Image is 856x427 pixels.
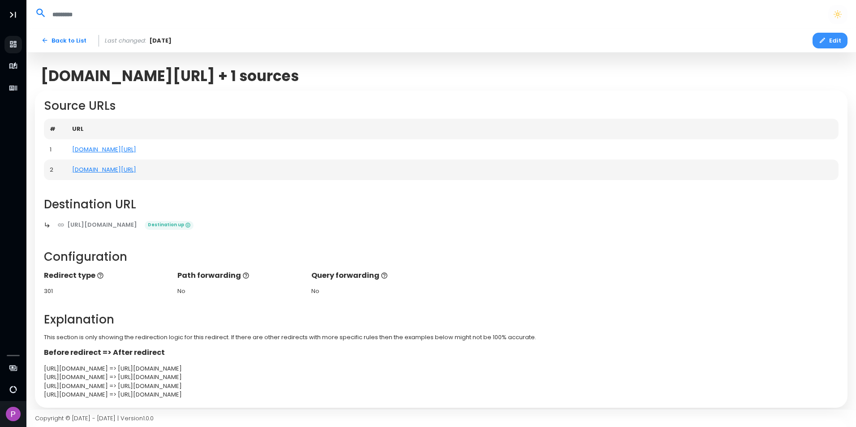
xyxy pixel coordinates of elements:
[66,119,839,139] th: URL
[44,198,839,211] h2: Destination URL
[44,333,839,342] p: This section is only showing the redirection logic for this redirect. If there are other redirect...
[311,270,436,281] p: Query forwarding
[44,373,839,382] div: [URL][DOMAIN_NAME] => [URL][DOMAIN_NAME]
[44,119,66,139] th: #
[149,36,172,45] span: [DATE]
[44,347,839,358] p: Before redirect => After redirect
[44,313,839,327] h2: Explanation
[145,221,194,230] span: Destination up
[105,36,146,45] span: Last changed:
[6,407,21,422] img: Avatar
[44,287,169,296] div: 301
[177,270,302,281] p: Path forwarding
[44,390,839,399] div: [URL][DOMAIN_NAME] => [URL][DOMAIN_NAME]
[44,364,839,373] div: [URL][DOMAIN_NAME] => [URL][DOMAIN_NAME]
[41,67,299,85] span: [DOMAIN_NAME][URL] + 1 sources
[72,145,136,154] a: [DOMAIN_NAME][URL]
[35,414,154,423] span: Copyright © [DATE] - [DATE] | Version 1.0.0
[50,165,60,174] div: 2
[44,270,169,281] p: Redirect type
[35,33,93,48] a: Back to List
[72,165,136,174] a: [DOMAIN_NAME][URL]
[4,6,22,23] button: Toggle Aside
[813,33,847,48] button: Edit
[44,99,839,113] h2: Source URLs
[51,217,144,233] a: [URL][DOMAIN_NAME]
[44,250,839,264] h2: Configuration
[44,382,839,391] div: [URL][DOMAIN_NAME] => [URL][DOMAIN_NAME]
[311,287,436,296] div: No
[50,145,60,154] div: 1
[177,287,302,296] div: No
